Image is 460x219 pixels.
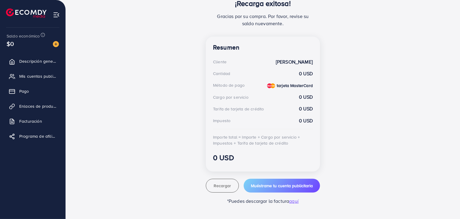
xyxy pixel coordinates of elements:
[213,152,234,163] font: 0 USD
[289,198,299,204] font: aquí
[5,115,61,127] a: Facturación
[19,88,29,94] font: Pago
[299,105,313,112] font: 0 USD
[53,41,59,47] img: imagen
[213,134,300,146] font: Importe total = Importe + Cargo por servicio + Impuestos + Tarifa de tarjeta de crédito
[6,8,47,18] img: logo
[244,179,320,193] button: Muéstrame tu cuenta publicitaria
[7,33,40,39] font: Saldo económico
[5,70,61,82] a: Mis cuentas publicitarias
[227,198,289,204] font: *Puedes descargar la factura
[299,94,313,100] font: 0 USD
[267,83,275,88] img: crédito
[19,133,62,139] font: Programa de afiliados
[277,82,313,88] font: tarjeta MasterCard
[213,70,230,76] font: Cantidad
[276,58,313,65] font: [PERSON_NAME]
[53,11,60,18] img: menú
[5,100,61,112] a: Enlaces de productos
[19,103,61,109] font: Enlaces de productos
[5,85,61,97] a: Pago
[206,179,239,193] button: Recargar
[217,13,309,27] font: Gracias por su compra. Por favor, revise su saldo nuevamente.
[251,183,313,189] font: Muéstrame tu cuenta publicitaria
[213,59,227,65] font: Cliente
[434,192,455,214] iframe: Charlar
[5,130,61,142] a: Programa de afiliados
[213,82,245,88] font: Método de pago
[19,73,67,79] font: Mis cuentas publicitarias
[7,39,14,48] font: $0
[213,118,230,124] font: Impuesto
[214,183,231,189] font: Recargar
[213,106,264,112] font: Tarifa de tarjeta de crédito
[213,94,248,100] font: Cargo por servicio
[299,117,313,124] font: 0 USD
[299,70,313,77] font: 0 USD
[19,58,58,64] font: Descripción general
[5,55,61,67] a: Descripción general
[213,43,239,52] font: Resumen
[19,118,42,124] font: Facturación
